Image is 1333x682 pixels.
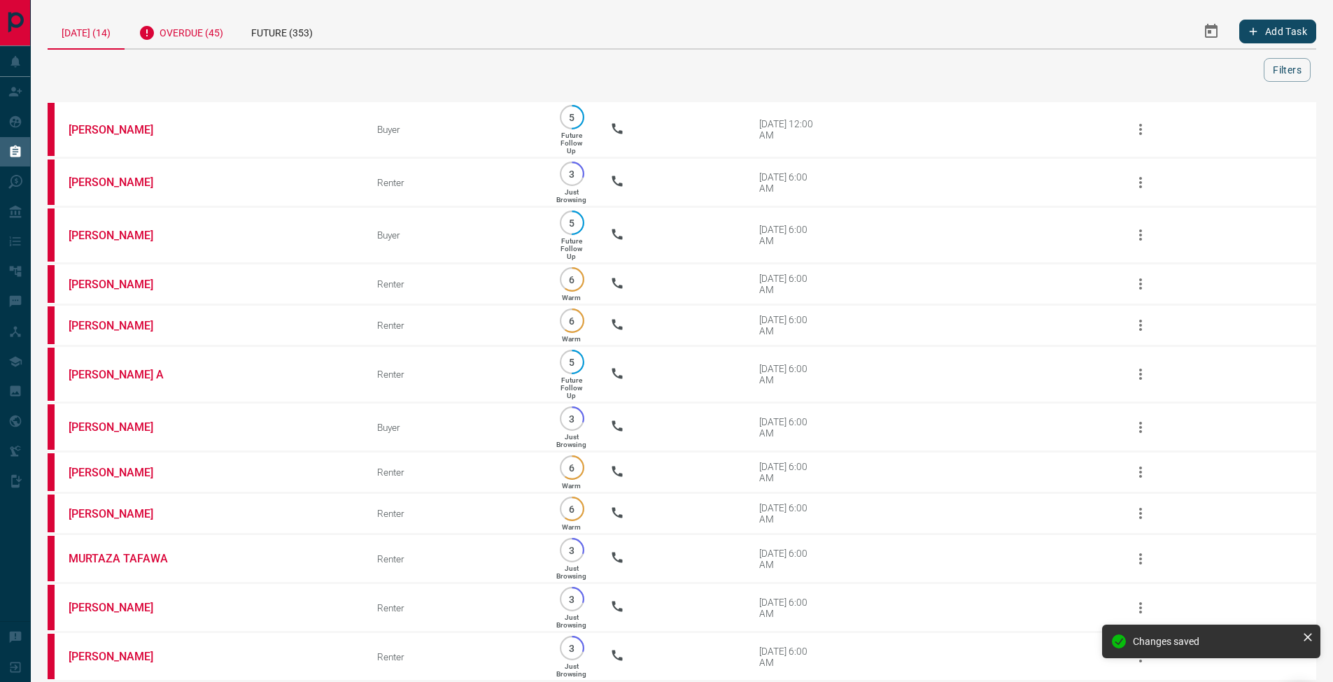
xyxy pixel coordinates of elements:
[562,523,581,531] p: Warm
[48,495,55,532] div: property.ca
[48,306,55,344] div: property.ca
[48,265,55,303] div: property.ca
[759,548,819,570] div: [DATE] 6:00 AM
[562,335,581,343] p: Warm
[237,14,327,48] div: Future (353)
[377,602,533,613] div: Renter
[1194,15,1228,48] button: Select Date Range
[759,461,819,483] div: [DATE] 6:00 AM
[759,118,819,141] div: [DATE] 12:00 AM
[562,482,581,490] p: Warm
[1239,20,1316,43] button: Add Task
[759,646,819,668] div: [DATE] 6:00 AM
[567,169,577,179] p: 3
[69,319,174,332] a: [PERSON_NAME]
[759,224,819,246] div: [DATE] 6:00 AM
[567,357,577,367] p: 5
[759,171,819,194] div: [DATE] 6:00 AM
[377,369,533,380] div: Renter
[377,508,533,519] div: Renter
[759,314,819,336] div: [DATE] 6:00 AM
[377,467,533,478] div: Renter
[567,462,577,473] p: 6
[48,453,55,491] div: property.ca
[1264,58,1311,82] button: Filters
[377,177,533,188] div: Renter
[567,545,577,555] p: 3
[48,159,55,205] div: property.ca
[759,502,819,525] div: [DATE] 6:00 AM
[567,504,577,514] p: 6
[560,237,582,260] p: Future Follow Up
[377,278,533,290] div: Renter
[377,422,533,433] div: Buyer
[48,404,55,450] div: property.ca
[759,273,819,295] div: [DATE] 6:00 AM
[556,433,586,448] p: Just Browsing
[48,536,55,581] div: property.ca
[69,176,174,189] a: [PERSON_NAME]
[556,564,586,580] p: Just Browsing
[48,14,125,50] div: [DATE] (14)
[567,218,577,228] p: 5
[69,278,174,291] a: [PERSON_NAME]
[759,597,819,619] div: [DATE] 6:00 AM
[377,651,533,662] div: Renter
[556,188,586,204] p: Just Browsing
[567,274,577,285] p: 6
[759,416,819,439] div: [DATE] 6:00 AM
[377,124,533,135] div: Buyer
[125,14,237,48] div: Overdue (45)
[69,601,174,614] a: [PERSON_NAME]
[560,132,582,155] p: Future Follow Up
[567,594,577,604] p: 3
[1133,636,1297,647] div: Changes saved
[69,123,174,136] a: [PERSON_NAME]
[567,413,577,424] p: 3
[560,376,582,399] p: Future Follow Up
[377,320,533,331] div: Renter
[69,552,174,565] a: MURTAZA TAFAWA
[48,208,55,262] div: property.ca
[567,643,577,653] p: 3
[69,650,174,663] a: [PERSON_NAME]
[556,613,586,629] p: Just Browsing
[69,420,174,434] a: [PERSON_NAME]
[556,662,586,678] p: Just Browsing
[48,634,55,679] div: property.ca
[377,229,533,241] div: Buyer
[48,348,55,401] div: property.ca
[48,103,55,156] div: property.ca
[759,363,819,385] div: [DATE] 6:00 AM
[567,315,577,326] p: 6
[562,294,581,301] p: Warm
[69,466,174,479] a: [PERSON_NAME]
[69,229,174,242] a: [PERSON_NAME]
[69,368,174,381] a: [PERSON_NAME] A
[567,112,577,122] p: 5
[69,507,174,520] a: [PERSON_NAME]
[48,585,55,630] div: property.ca
[377,553,533,564] div: Renter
